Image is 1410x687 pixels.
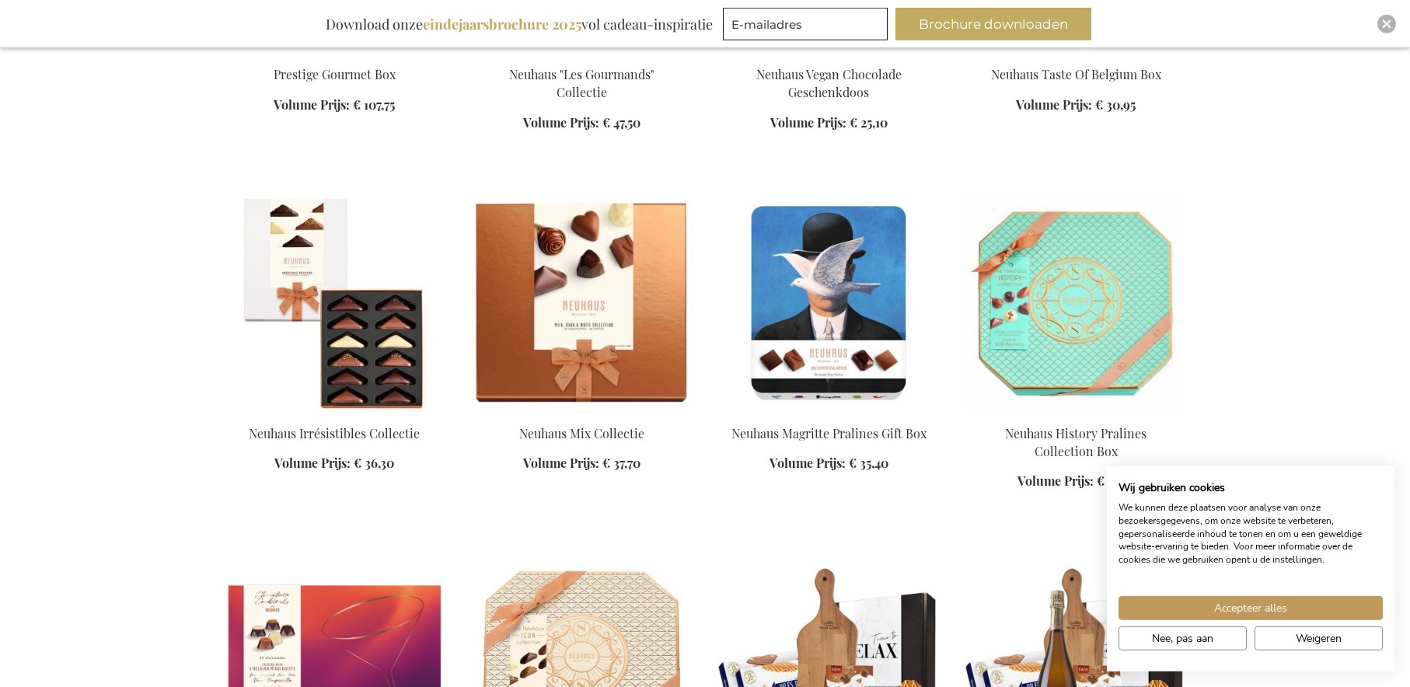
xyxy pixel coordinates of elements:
span: Volume Prijs: [1016,96,1092,113]
a: Prestige Gourmet Box [223,47,445,61]
span: € 25,10 [850,114,888,131]
a: Neuhaus Irrésistibles Collection [223,406,445,420]
a: Volume Prijs: € 47,50 [523,114,640,132]
a: Neuhaus "Les Gourmands" Collectie [509,66,654,100]
span: Volume Prijs: [274,96,350,113]
span: € 35,40 [849,455,888,471]
a: Neuhaus Taste Of Belgium Box [991,66,1161,82]
h2: Wij gebruiken cookies [1119,481,1383,495]
span: € 47,50 [602,114,640,131]
a: Neuhaus Vegan Chocolade Geschenkdoos [756,66,902,100]
img: Neuhaus Irrésistibles Collectie [223,194,445,412]
img: Neuhaus Mix Collection [470,194,693,412]
a: Volume Prijs: € 47,95 [1017,473,1134,490]
span: € 107,75 [353,96,395,113]
a: Neuhaus Mix Collection [470,406,693,420]
a: Volume Prijs: € 37,70 [523,455,640,473]
div: Download onze vol cadeau-inspiratie [319,8,720,40]
a: Neuhaus Magritte Pralines Gift Box [731,425,927,441]
a: Neuhaus Mix Collectie [519,425,644,441]
span: Accepteer alles [1214,600,1287,616]
a: Neuhaus "Les Gourmands" Collection [470,47,693,61]
button: Accepteer alle cookies [1119,596,1383,620]
a: Neuhaus Vegan Collection [717,47,940,61]
a: Volume Prijs: € 35,40 [770,455,888,473]
span: Volume Prijs: [770,114,846,131]
p: We kunnen deze plaatsen voor analyse van onze bezoekersgegevens, om onze website te verbeteren, g... [1119,501,1383,567]
a: Neuhaus History Pralines Collection Box [965,406,1187,420]
span: € 47,95 [1097,473,1134,489]
span: € 37,70 [602,455,640,471]
img: Neuhaus History Pralines Collection Box [965,194,1187,412]
img: Close [1382,19,1391,29]
b: eindejaarsbrochure 2025 [423,15,581,33]
a: Prestige Gourmet Box [274,66,396,82]
a: Volume Prijs: € 107,75 [274,96,395,114]
input: E-mailadres [723,8,888,40]
span: Volume Prijs: [523,455,599,471]
span: Volume Prijs: [770,455,846,471]
span: Volume Prijs: [523,114,599,131]
img: Neuhaus Magritte Pralines Gift Box [717,194,940,412]
button: Brochure downloaden [895,8,1091,40]
span: € 30,95 [1095,96,1136,113]
form: marketing offers and promotions [723,8,892,45]
a: Neuhaus Magritte Pralines Gift Box [717,406,940,420]
a: Volume Prijs: € 25,10 [770,114,888,132]
a: Neuhaus Taste Of Belgium Box [965,47,1187,61]
a: Volume Prijs: € 30,95 [1016,96,1136,114]
button: Alle cookies weigeren [1255,626,1383,650]
div: Close [1377,15,1396,33]
button: Pas cookie voorkeuren aan [1119,626,1247,650]
span: Volume Prijs: [1017,473,1094,489]
span: Nee, pas aan [1152,630,1213,647]
a: Neuhaus History Pralines Collection Box [1005,425,1146,459]
span: Weigeren [1296,630,1342,647]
